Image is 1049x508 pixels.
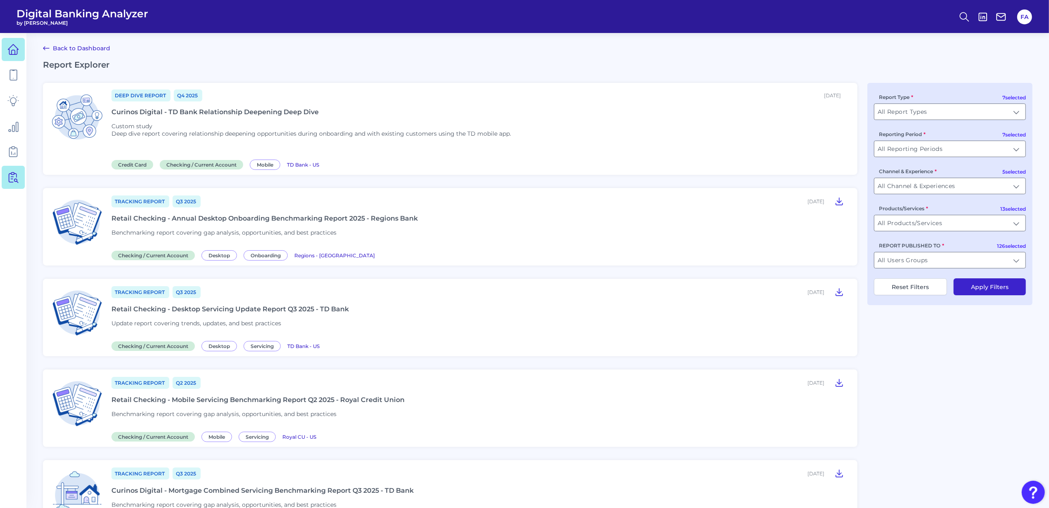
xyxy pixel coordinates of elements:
button: Reset Filters [874,278,947,295]
div: [DATE] [807,380,824,386]
div: Retail Checking - Desktop Servicing Update Report Q3 2025 - TD Bank [111,305,349,313]
span: Custom study [111,122,152,130]
h2: Report Explorer [43,60,1032,70]
span: Update report covering trends, updates, and best practices [111,320,281,327]
a: Tracking Report [111,195,169,207]
button: Open Resource Center [1022,481,1045,504]
label: Reporting Period [879,131,926,137]
button: Apply Filters [954,278,1026,295]
a: Q3 2025 [173,286,201,298]
div: [DATE] [807,470,824,477]
span: Desktop [201,250,237,261]
div: [DATE] [824,92,841,99]
a: Checking / Current Account [111,433,198,440]
label: REPORT PUBLISHED TO [879,242,944,249]
div: Curinos Digital - TD Bank Relationship Deepening Deep Dive [111,108,319,116]
a: Q3 2025 [173,468,201,480]
img: Checking / Current Account [50,285,105,341]
span: Digital Banking Analyzer [17,7,148,20]
a: Servicing [239,433,279,440]
span: Mobile [250,160,280,170]
a: Mobile [250,160,284,168]
a: Royal CU - US [282,433,316,440]
button: Retail Checking - Desktop Servicing Update Report Q3 2025 - TD Bank [831,285,848,299]
a: Credit Card [111,160,156,168]
label: Channel & Experience [879,168,937,174]
span: TD Bank - US [287,343,320,349]
span: Credit Card [111,160,153,169]
button: Retail Checking - Mobile Servicing Benchmarking Report Q2 2025 - Royal Credit Union [831,376,848,389]
a: Checking / Current Account [111,342,198,350]
a: Q4 2025 [174,89,202,101]
div: [DATE] [807,289,824,295]
span: Onboarding [244,250,288,261]
span: Checking / Current Account [111,251,195,260]
div: Curinos Digital - Mortgage Combined Servicing Benchmarking Report Q3 2025 - TD Bank [111,487,414,494]
a: Tracking Report [111,468,169,480]
span: Mobile [201,432,232,442]
label: Report Type [879,94,913,100]
span: TD Bank - US [287,162,319,168]
a: Back to Dashboard [43,43,110,53]
button: Curinos Digital - Mortgage Combined Servicing Benchmarking Report Q3 2025 - TD Bank [831,467,848,480]
a: Desktop [201,251,240,259]
p: Deep dive report covering relationship deepening opportunities during onboarding and with existin... [111,130,511,137]
img: Credit Card [50,89,105,145]
div: [DATE] [807,198,824,205]
span: Benchmarking report covering gap analysis, opportunities, and best practices [111,229,336,236]
a: TD Bank - US [287,160,319,168]
a: Checking / Current Account [111,251,198,259]
img: Checking / Current Account [50,376,105,431]
span: Servicing [239,432,276,442]
img: Checking / Current Account [50,195,105,250]
a: Regions - [GEOGRAPHIC_DATA] [294,251,375,259]
a: Servicing [244,342,284,350]
a: Mobile [201,433,235,440]
div: Retail Checking - Annual Desktop Onboarding Benchmarking Report 2025 - Regions Bank [111,214,418,222]
a: Q2 2025 [173,377,201,389]
a: Deep Dive Report [111,89,170,101]
a: Q3 2025 [173,195,201,207]
span: Regions - [GEOGRAPHIC_DATA] [294,252,375,259]
div: Retail Checking - Mobile Servicing Benchmarking Report Q2 2025 - Royal Credit Union [111,396,405,404]
a: Onboarding [244,251,291,259]
a: TD Bank - US [287,342,320,350]
label: Products/Services [879,205,928,212]
span: Royal CU - US [282,434,316,440]
span: Servicing [244,341,281,351]
span: Checking / Current Account [160,160,243,169]
span: Desktop [201,341,237,351]
a: Tracking Report [111,377,169,389]
a: Checking / Current Account [160,160,246,168]
span: by [PERSON_NAME] [17,20,148,26]
a: Desktop [201,342,240,350]
span: Benchmarking report covering gap analysis, opportunities, and best practices [111,410,336,418]
button: FA [1017,9,1032,24]
span: Checking / Current Account [111,341,195,351]
button: Retail Checking - Annual Desktop Onboarding Benchmarking Report 2025 - Regions Bank [831,195,848,208]
a: Tracking Report [111,286,169,298]
span: Checking / Current Account [111,432,195,442]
